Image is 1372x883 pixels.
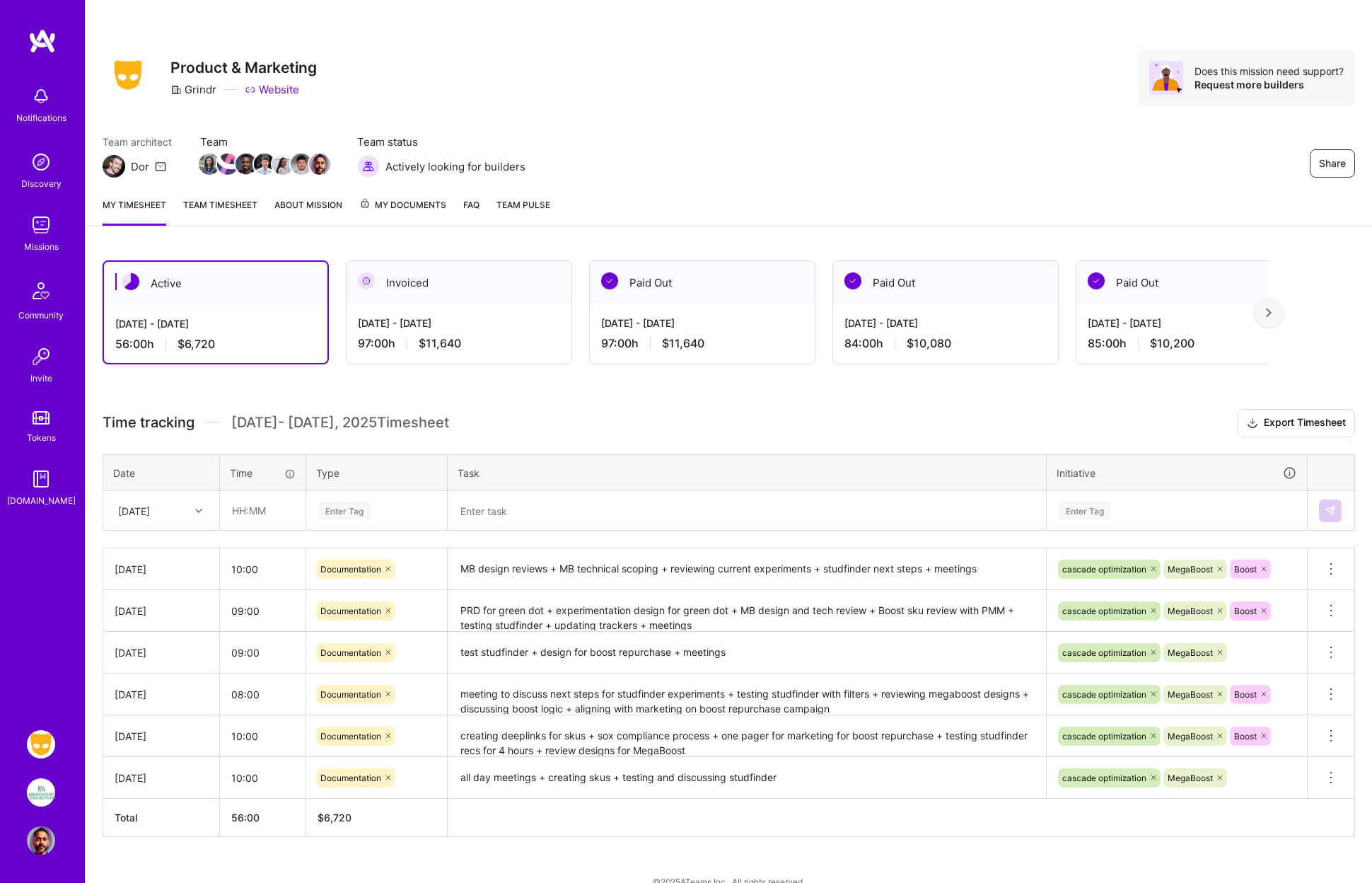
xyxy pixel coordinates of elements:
img: Company Logo [103,56,153,94]
img: Team Member Avatar [199,154,220,175]
div: [DATE] - [DATE] [601,316,803,330]
span: Documentation [320,647,381,658]
span: Boost [1234,606,1257,616]
span: Team status [357,134,525,149]
div: Paid Out [833,261,1058,304]
div: [DATE] - [DATE] [1088,316,1290,330]
textarea: MB design reviews + MB technical scoping + reviewing current experiments + studfinder next steps ... [449,550,1045,589]
span: Share [1319,156,1346,171]
a: My timesheet [103,197,166,226]
textarea: creating deeplinks for skus + sox compliance process + one pager for marketing for boost repurcha... [449,717,1045,756]
div: [DATE] [118,503,150,518]
img: We Are The Merchants: Founding Product Manager, Merchant Collective [27,778,55,807]
img: bell [27,82,55,110]
a: Grindr: Product & Marketing [23,730,59,758]
a: Team Member Avatar [274,152,292,176]
img: Paid Out [601,272,618,289]
th: Type [306,454,448,491]
span: Boost [1234,564,1257,575]
img: Active [122,273,139,290]
th: Total [103,799,220,837]
input: HH:MM [220,717,306,755]
a: My Documents [359,197,446,226]
span: Documentation [320,606,381,616]
span: Time tracking [103,414,194,432]
span: Documentation [320,689,381,700]
a: Team timesheet [183,197,257,226]
div: Initiative [1057,465,1297,481]
span: cascade optimization [1062,731,1146,741]
div: Enter Tag [1059,500,1111,521]
img: Team Member Avatar [236,154,257,175]
img: Community [24,274,58,308]
a: Team Member Avatar [219,152,237,176]
div: [DATE] [115,771,208,785]
div: Notifications [16,110,66,125]
div: Grindr [170,82,216,97]
input: HH:MM [220,592,306,630]
div: [DATE] [115,562,208,577]
img: Team Member Avatar [291,154,312,175]
span: Documentation [320,564,381,575]
span: Team Pulse [496,200,550,210]
div: [DOMAIN_NAME] [7,493,76,508]
img: logo [28,28,57,54]
img: Team Architect [103,155,125,178]
th: Date [103,454,220,491]
span: cascade optimization [1062,773,1146,783]
img: Invite [27,342,55,371]
div: [DATE] - [DATE] [115,316,316,331]
span: cascade optimization [1062,606,1146,616]
img: discovery [27,148,55,176]
div: Paid Out [1076,261,1301,304]
button: Export Timesheet [1238,409,1355,437]
a: We Are The Merchants: Founding Product Manager, Merchant Collective [23,778,59,807]
th: 56:00 [220,799,306,837]
span: [DATE] - [DATE] , 2025 Timesheet [231,414,449,432]
img: Paid Out [1088,272,1105,289]
img: Invoiced [358,272,375,289]
span: $11,640 [662,336,704,351]
img: Team Member Avatar [217,154,238,175]
div: Tokens [27,430,56,445]
span: MegaBoost [1168,564,1213,575]
div: [DATE] - [DATE] [844,316,1047,330]
img: Actively looking for builders [357,155,380,178]
img: Team Member Avatar [309,154,330,175]
a: Team Member Avatar [292,152,310,176]
a: Team Pulse [496,197,550,226]
textarea: meeting to discuss next steps for studfinder experiments + testing studfinder with filters + revi... [449,675,1045,714]
div: Missions [24,239,59,254]
div: 84:00 h [844,336,1047,351]
a: Team Member Avatar [200,152,219,176]
img: Team Member Avatar [254,154,275,175]
div: 85:00 h [1088,336,1290,351]
div: Active [104,262,327,305]
div: [DATE] [115,687,208,702]
i: icon CompanyGray [170,84,182,96]
div: Community [18,308,64,323]
span: MegaBoost [1168,773,1213,783]
span: MegaBoost [1168,647,1213,658]
h3: Product & Marketing [170,59,317,76]
button: Share [1310,149,1355,178]
div: Request more builders [1194,78,1344,91]
input: HH:MM [220,759,306,797]
div: 56:00 h [115,337,316,352]
input: HH:MM [220,634,306,671]
div: Invoiced [347,261,571,304]
a: About Mission [274,197,342,226]
img: guide book [27,465,55,493]
span: My Documents [359,197,446,213]
span: Team [200,134,329,149]
img: Grindr: Product & Marketing [27,730,55,758]
div: Invite [30,371,52,386]
div: [DATE] [115,604,208,618]
input: HH:MM [220,676,306,713]
textarea: test studfinder + design for boost repurchase + meetings [449,633,1045,672]
img: Submit [1325,505,1336,516]
div: Does this mission need support? [1194,64,1344,78]
span: Documentation [320,773,381,783]
span: cascade optimization [1062,647,1146,658]
span: cascade optimization [1062,564,1146,575]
